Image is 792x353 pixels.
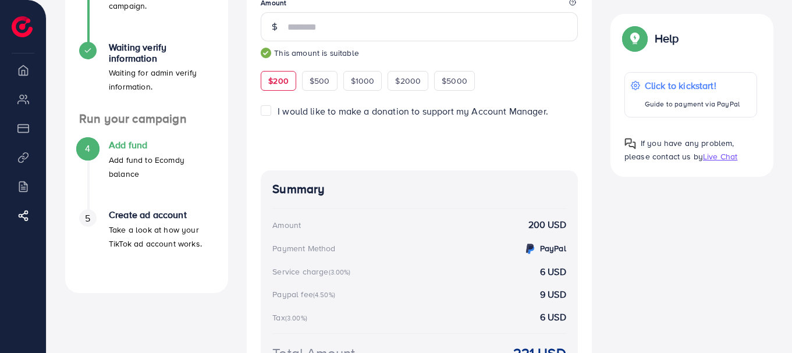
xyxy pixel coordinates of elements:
iframe: Chat [743,301,783,344]
small: (3.00%) [285,313,307,323]
strong: 6 USD [540,311,566,324]
small: (4.50%) [313,290,335,299]
span: 4 [85,142,90,155]
p: Guide to payment via PayPal [645,97,740,111]
span: $1000 [351,75,375,87]
p: Click to kickstart! [645,79,740,92]
span: I would like to make a donation to support my Account Manager. [278,105,548,117]
div: Service charge [272,266,354,277]
div: Tax [272,312,311,323]
li: Waiting verify information [65,42,228,112]
h4: Summary [272,182,566,197]
iframe: PayPal [461,133,578,153]
small: (3.00%) [329,268,351,277]
strong: 200 USD [528,218,566,231]
img: Popup guide [624,28,645,49]
div: Paypal fee [272,288,339,300]
h4: Create ad account [109,209,214,220]
h4: Waiting verify information [109,42,214,64]
li: Create ad account [65,209,228,279]
p: Take a look at how your TikTok ad account works. [109,223,214,251]
h4: Add fund [109,140,214,151]
p: Add fund to Ecomdy balance [109,153,214,181]
span: 5 [85,212,90,225]
span: $2000 [395,75,421,87]
strong: 9 USD [540,288,566,301]
small: This amount is suitable [261,47,578,59]
p: Waiting for admin verify information. [109,66,214,94]
strong: 6 USD [540,265,566,279]
p: Help [655,31,679,45]
li: Add fund [65,140,228,209]
h4: Run your campaign [65,112,228,126]
span: $5000 [442,75,467,87]
strong: PayPal [540,243,566,254]
img: guide [261,48,271,58]
img: logo [12,16,33,37]
img: Popup guide [624,138,636,149]
span: $200 [268,75,289,87]
span: $500 [310,75,330,87]
div: Amount [272,219,301,231]
span: Live Chat [703,151,737,162]
div: Payment Method [272,243,335,254]
img: credit [523,242,537,256]
span: If you have any problem, please contact us by [624,137,734,162]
